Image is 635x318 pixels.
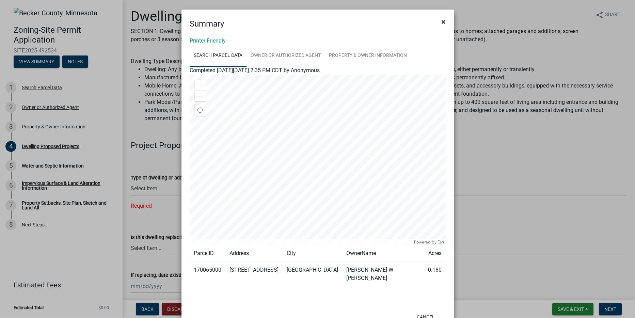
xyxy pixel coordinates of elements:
[436,12,451,31] button: Close
[195,80,206,91] div: Zoom in
[424,245,446,262] td: Acres
[190,262,225,287] td: 170065000
[342,245,424,262] td: OwnerName
[190,45,247,67] a: Search Parcel Data
[190,67,320,74] span: Completed [DATE][DATE] 2:35 PM CDT by Anonymous
[195,91,206,101] div: Zoom out
[424,262,446,287] td: 0.180
[283,245,342,262] td: City
[225,262,283,287] td: [STREET_ADDRESS]
[190,37,226,44] a: Printer Friendly
[438,240,444,244] a: Esri
[190,18,224,30] h4: Summary
[283,262,342,287] td: [GEOGRAPHIC_DATA]
[247,45,325,67] a: Owner or Authorized Agent
[195,105,206,116] div: Find my location
[342,262,424,287] td: [PERSON_NAME] W [PERSON_NAME]
[412,239,446,245] div: Powered by
[225,245,283,262] td: Address
[325,45,411,67] a: Property & Owner Information
[441,17,446,27] span: ×
[190,245,225,262] td: ParcelID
